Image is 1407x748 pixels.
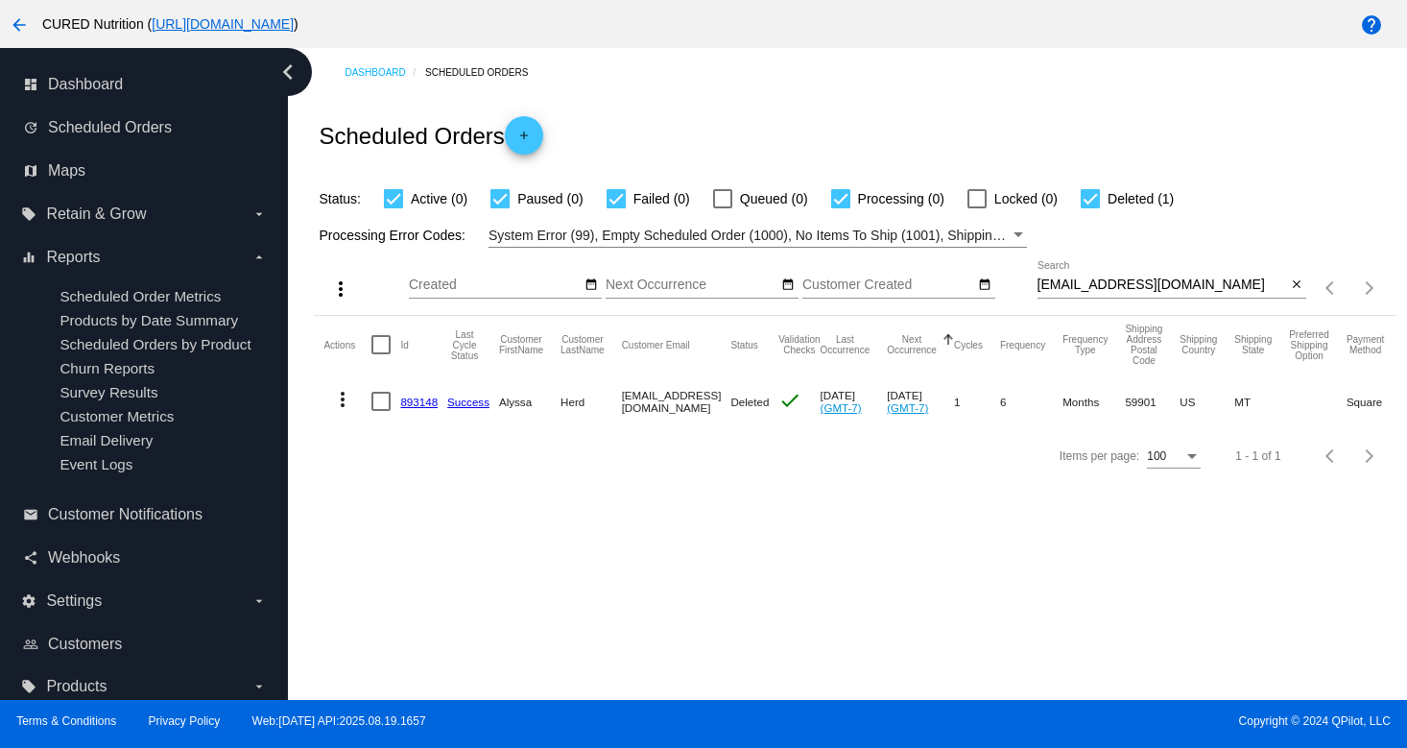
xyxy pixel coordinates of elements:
[517,187,583,210] span: Paused (0)
[633,187,690,210] span: Failed (0)
[1235,449,1280,463] div: 1 - 1 of 1
[1289,329,1329,361] button: Change sorting for PreferredShippingOption
[323,316,371,374] mat-header-cell: Actions
[23,156,267,186] a: map Maps
[42,16,298,32] span: CURED Nutrition ( )
[48,636,122,653] span: Customers
[23,629,267,660] a: people_outline Customers
[954,339,983,350] button: Change sorting for Cycles
[1062,374,1125,429] mat-cell: Months
[1000,374,1062,429] mat-cell: 6
[23,637,38,652] i: people_outline
[48,162,85,180] span: Maps
[46,249,100,266] span: Reports
[1312,269,1350,307] button: Previous page
[46,205,146,223] span: Retain & Grow
[1147,449,1166,463] span: 100
[622,339,690,350] button: Change sorting for CustomerEmail
[60,456,132,472] a: Event Logs
[1147,450,1201,464] mat-select: Items per page:
[489,224,1027,248] mat-select: Filter by Processing Error Codes
[23,499,267,530] a: email Customer Notifications
[48,506,203,523] span: Customer Notifications
[251,593,267,609] i: arrow_drop_down
[60,432,153,448] a: Email Delivery
[821,374,888,429] mat-cell: [DATE]
[1286,276,1306,296] button: Clear
[622,374,731,429] mat-cell: [EMAIL_ADDRESS][DOMAIN_NAME]
[23,163,38,179] i: map
[1350,437,1389,475] button: Next page
[48,76,123,93] span: Dashboard
[21,250,36,265] i: equalizer
[251,206,267,222] i: arrow_drop_down
[1125,374,1180,429] mat-cell: 59901
[1347,334,1384,355] button: Change sorting for PaymentMethod.Type
[887,334,937,355] button: Change sorting for NextOccurrenceUtc
[740,187,808,210] span: Queued (0)
[23,120,38,135] i: update
[1000,339,1045,350] button: Change sorting for Frequency
[60,408,174,424] a: Customer Metrics
[887,401,928,414] a: (GMT-7)
[584,277,598,293] mat-icon: date_range
[345,58,425,87] a: Dashboard
[499,334,543,355] button: Change sorting for CustomerFirstName
[409,277,582,293] input: Created
[149,714,221,728] a: Privacy Policy
[23,77,38,92] i: dashboard
[8,13,31,36] mat-icon: arrow_back
[60,288,221,304] a: Scheduled Order Metrics
[60,312,238,328] a: Products by Date Summary
[400,339,408,350] button: Change sorting for Id
[887,374,954,429] mat-cell: [DATE]
[720,714,1391,728] span: Copyright © 2024 QPilot, LLC
[1347,374,1401,429] mat-cell: Square
[21,679,36,694] i: local_offer
[46,678,107,695] span: Products
[560,374,622,429] mat-cell: Herd
[252,714,426,728] a: Web:[DATE] API:2025.08.19.1657
[821,401,862,414] a: (GMT-7)
[319,191,361,206] span: Status:
[730,339,757,350] button: Change sorting for Status
[60,336,250,352] a: Scheduled Orders by Product
[1180,374,1234,429] mat-cell: US
[1108,187,1174,210] span: Deleted (1)
[1180,334,1217,355] button: Change sorting for ShippingCountry
[447,329,482,361] button: Change sorting for LastProcessingCycleId
[778,316,820,374] mat-header-cell: Validation Checks
[319,116,542,155] h2: Scheduled Orders
[1062,334,1108,355] button: Change sorting for FrequencyType
[400,396,438,408] a: 893148
[60,360,155,376] a: Churn Reports
[16,714,116,728] a: Terms & Conditions
[954,374,1000,429] mat-cell: 1
[60,384,157,400] a: Survey Results
[251,679,267,694] i: arrow_drop_down
[23,543,267,573] a: share Webhooks
[858,187,944,210] span: Processing (0)
[319,228,465,243] span: Processing Error Codes:
[606,277,778,293] input: Next Occurrence
[513,129,536,152] mat-icon: add
[152,16,294,32] a: [URL][DOMAIN_NAME]
[994,187,1058,210] span: Locked (0)
[821,334,870,355] button: Change sorting for LastOccurrenceUtc
[781,277,795,293] mat-icon: date_range
[1060,449,1139,463] div: Items per page:
[778,389,801,412] mat-icon: check
[1234,374,1289,429] mat-cell: MT
[1234,334,1272,355] button: Change sorting for ShippingState
[1312,437,1350,475] button: Previous page
[1290,277,1303,293] mat-icon: close
[1125,324,1162,366] button: Change sorting for ShippingPostcode
[273,57,303,87] i: chevron_left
